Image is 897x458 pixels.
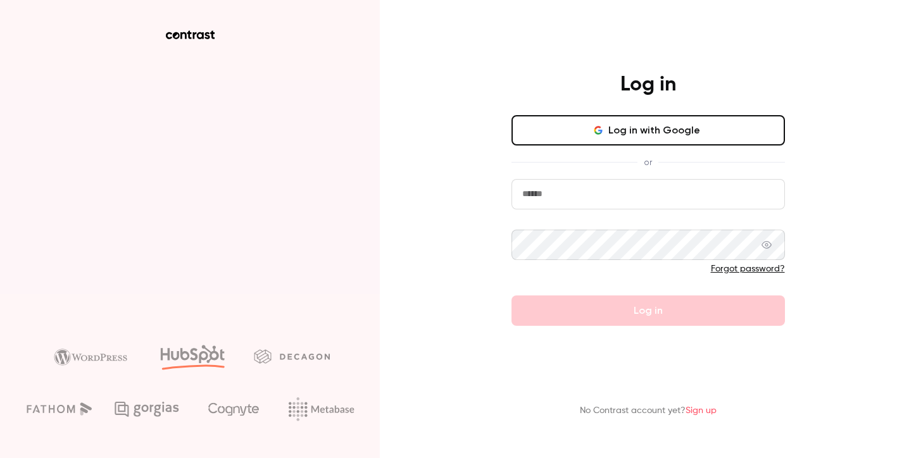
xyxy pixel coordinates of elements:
button: Log in with Google [511,115,785,145]
img: decagon [254,349,330,363]
h4: Log in [620,72,676,97]
a: Sign up [686,406,717,415]
a: Forgot password? [711,264,785,273]
p: No Contrast account yet? [580,404,717,418]
span: or [637,156,658,169]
